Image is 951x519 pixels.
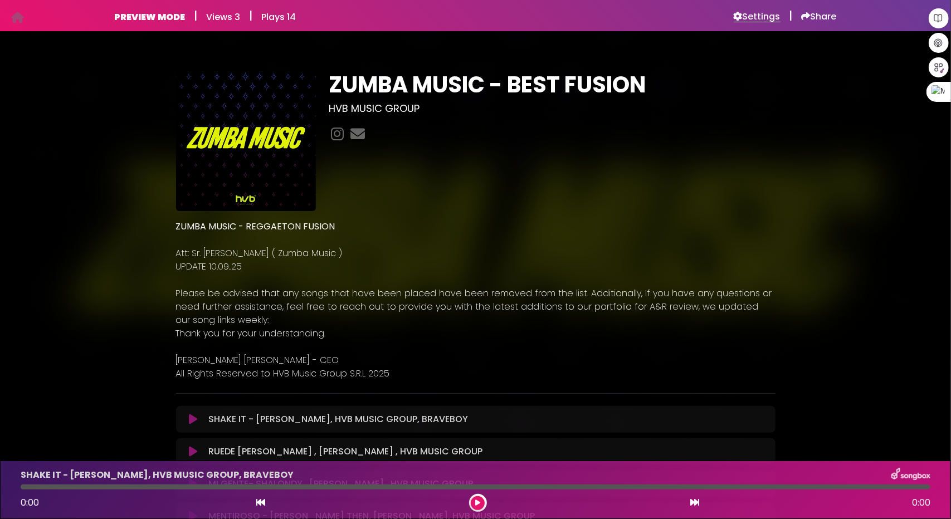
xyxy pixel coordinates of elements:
[208,445,482,458] p: RUEDE [PERSON_NAME] , [PERSON_NAME] , HVB MUSIC GROUP
[208,413,468,426] p: SHAKE IT - [PERSON_NAME], HVB MUSIC GROUP, BRAVEBOY
[891,468,930,482] img: songbox-logo-white.png
[176,327,776,340] p: Thank you for your understanding.
[802,11,837,22] a: Share
[115,12,186,22] h6: PREVIEW MODE
[250,9,253,22] h5: |
[912,496,930,510] span: 0:00
[176,287,776,327] p: Please be advised that any songs that have been placed have been removed from the list. Additiona...
[176,71,316,211] img: O92uWp2TmS372kSiELrh
[176,354,776,367] p: [PERSON_NAME] [PERSON_NAME] - CEO
[329,102,776,115] h3: HVB MUSIC GROUP
[176,220,335,233] strong: ZUMBA MUSIC - REGGAETON FUSION
[734,11,781,22] a: Settings
[176,260,776,273] p: UPDATE 10.09..25
[21,496,39,509] span: 0:00
[176,367,776,380] p: All Rights Reserved to HVB Music Group S.R.L 2025
[329,71,776,98] h1: ZUMBA MUSIC - BEST FUSION
[789,9,793,22] h5: |
[21,468,294,482] p: SHAKE IT - [PERSON_NAME], HVB MUSIC GROUP, BRAVEBOY
[194,9,198,22] h5: |
[262,12,296,22] h6: Plays 14
[176,247,776,260] p: Att: Sr. [PERSON_NAME] ( Zumba Music )
[207,12,241,22] h6: Views 3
